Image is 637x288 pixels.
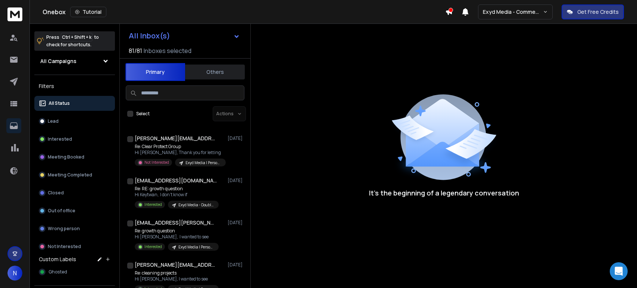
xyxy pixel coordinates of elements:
[34,132,115,147] button: Interested
[135,270,219,276] p: Re: cleaning projects
[144,46,191,55] h3: Inboxes selected
[7,266,22,281] button: N
[34,114,115,129] button: Lead
[70,7,106,17] button: Tutorial
[144,160,169,165] p: Not Interested
[49,269,67,275] span: Ghosted
[34,150,115,165] button: Meeting Booked
[135,177,217,184] h1: [EMAIL_ADDRESS][DOMAIN_NAME]
[34,264,115,279] button: Ghosted
[144,244,162,250] p: Interested
[39,256,76,263] h3: Custom Labels
[185,160,221,166] p: Exyd Media | Personalized F+M+L
[228,220,244,226] p: [DATE]
[144,202,162,207] p: Interested
[48,190,64,196] p: Closed
[135,261,217,269] h1: [PERSON_NAME][EMAIL_ADDRESS][DOMAIN_NAME]
[34,54,115,69] button: All Campaigns
[125,63,185,81] button: Primary
[46,34,99,48] p: Press to check for shortcuts.
[123,28,246,43] button: All Inbox(s)
[178,202,214,208] p: Exyd Media - Double down on what works
[34,185,115,200] button: Closed
[49,100,70,106] p: All Status
[135,144,224,150] p: Re: Clear Protect Group
[34,203,115,218] button: Out of office
[48,208,75,214] p: Out of office
[136,111,150,117] label: Select
[48,118,59,124] p: Lead
[34,221,115,236] button: Wrong person
[43,7,445,17] div: Onebox
[228,262,244,268] p: [DATE]
[135,219,217,226] h1: [EMAIL_ADDRESS][PERSON_NAME][DOMAIN_NAME]
[178,244,214,250] p: Exyd Media | Personalized F+M+L
[34,168,115,182] button: Meeting Completed
[34,96,115,111] button: All Status
[48,154,84,160] p: Meeting Booked
[48,226,80,232] p: Wrong person
[577,8,619,16] p: Get Free Credits
[369,188,519,198] p: It’s the beginning of a legendary conversation
[129,46,142,55] span: 81 / 81
[48,172,92,178] p: Meeting Completed
[48,244,81,250] p: Not Interested
[48,136,72,142] p: Interested
[40,57,76,65] h1: All Campaigns
[483,8,543,16] p: Exyd Media - Commercial Cleaning
[129,32,170,40] h1: All Inbox(s)
[135,276,219,282] p: Hi [PERSON_NAME], I wanted to see
[135,150,224,156] p: Hi [PERSON_NAME], Thank you for letting
[562,4,624,19] button: Get Free Credits
[135,186,219,192] p: Re: RE: growth question
[185,64,245,80] button: Others
[34,81,115,91] h3: Filters
[228,178,244,184] p: [DATE]
[135,135,217,142] h1: [PERSON_NAME][EMAIL_ADDRESS][DOMAIN_NAME]
[135,192,219,198] p: Hi Keytwan, I don't know if
[228,135,244,141] p: [DATE]
[61,33,93,41] span: Ctrl + Shift + k
[610,262,628,280] div: Open Intercom Messenger
[34,239,115,254] button: Not Interested
[135,228,219,234] p: Re: growth question
[135,234,219,240] p: Hi [PERSON_NAME], I wanted to see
